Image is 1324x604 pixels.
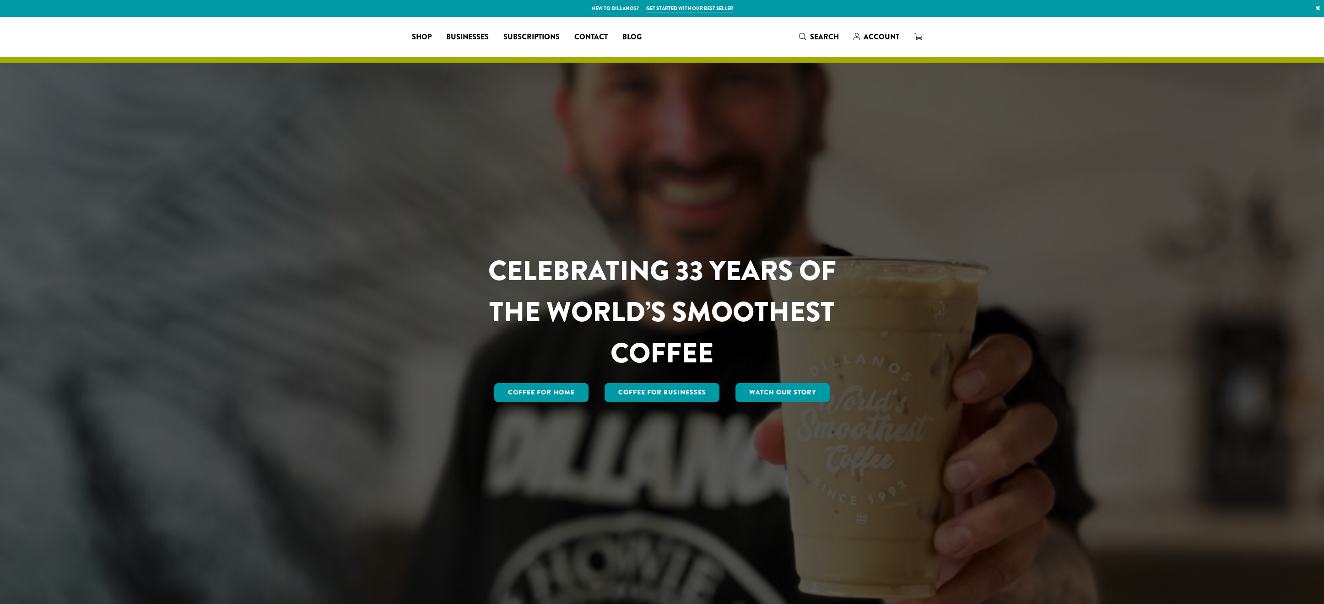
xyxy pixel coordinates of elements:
span: Account [864,32,899,42]
span: Search [810,32,839,42]
span: Shop [412,32,432,43]
a: Watch Our Story [735,383,830,402]
a: Search [792,29,846,44]
span: Contact [574,32,608,43]
h1: CELEBRATING 33 YEARS OF THE WORLD’S SMOOTHEST COFFEE [461,250,863,374]
a: Shop [405,30,439,44]
span: Subscriptions [503,32,560,43]
a: Coffee For Businesses [605,383,720,402]
span: Businesses [446,32,489,43]
span: Blog [622,32,642,43]
a: Get started with our best seller [646,5,733,12]
a: Coffee for Home [494,383,589,402]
